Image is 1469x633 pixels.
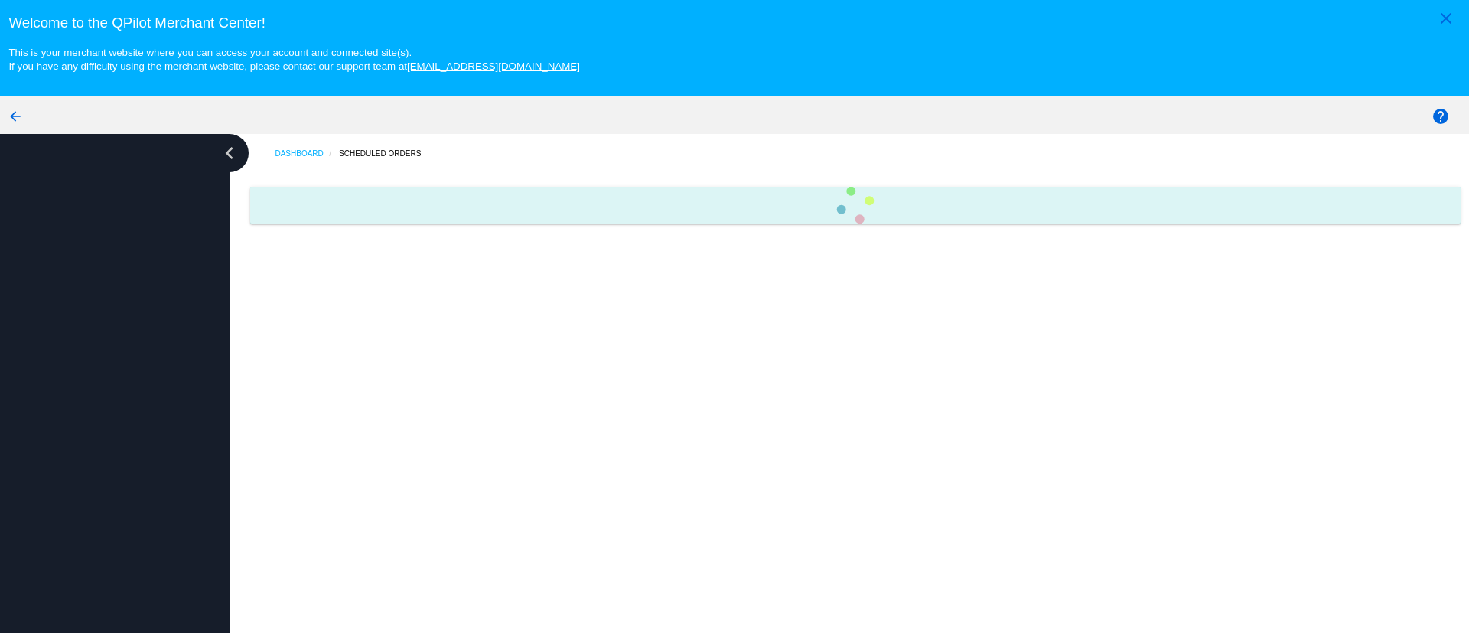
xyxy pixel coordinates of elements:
h3: Welcome to the QPilot Merchant Center! [8,15,1460,31]
i: chevron_left [217,141,242,165]
a: [EMAIL_ADDRESS][DOMAIN_NAME] [407,60,580,72]
mat-icon: help [1432,107,1450,126]
mat-icon: close [1437,9,1455,28]
small: This is your merchant website where you can access your account and connected site(s). If you hav... [8,47,579,72]
a: Scheduled Orders [339,142,435,165]
mat-icon: arrow_back [6,107,24,126]
a: Dashboard [275,142,339,165]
